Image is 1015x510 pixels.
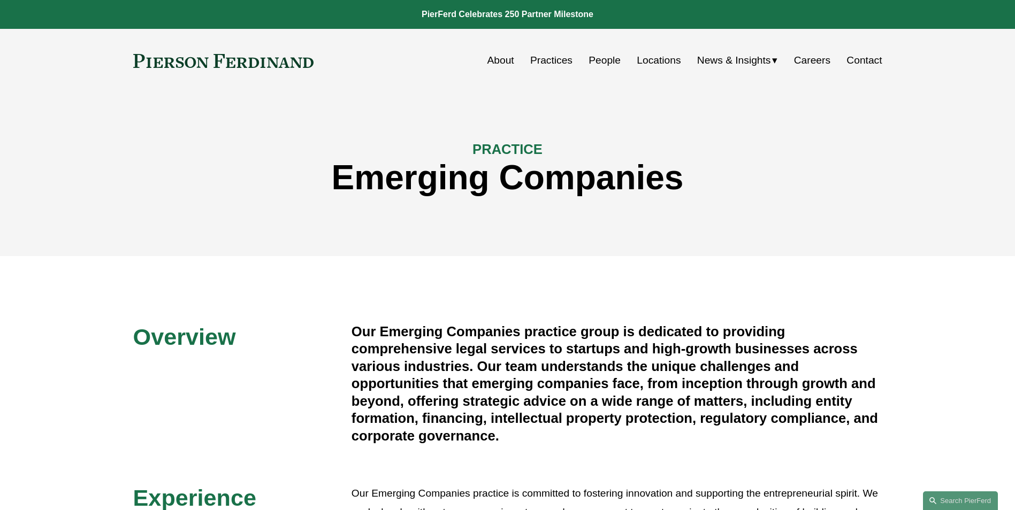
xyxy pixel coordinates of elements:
span: Overview [133,324,236,350]
a: Careers [794,50,830,71]
span: PRACTICE [472,142,543,157]
a: Search this site [923,491,998,510]
h4: Our Emerging Companies practice group is dedicated to providing comprehensive legal services to s... [352,323,882,444]
a: Locations [637,50,681,71]
a: People [589,50,621,71]
span: News & Insights [697,51,771,70]
h1: Emerging Companies [133,158,882,197]
a: Contact [846,50,882,71]
a: About [487,50,514,71]
a: folder dropdown [697,50,778,71]
a: Practices [530,50,573,71]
